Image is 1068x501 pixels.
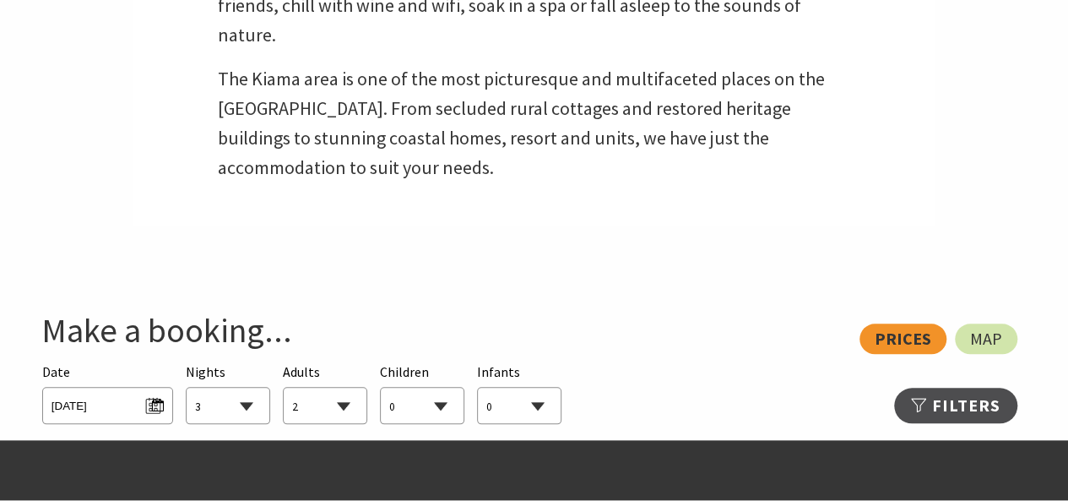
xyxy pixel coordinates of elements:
span: Map [970,332,1002,346]
span: [DATE] [52,392,164,415]
span: Adults [283,363,320,380]
div: Choose a number of nights [186,362,270,425]
span: Date [42,363,70,380]
span: Nights [186,362,225,384]
div: Please choose your desired arrival date [42,362,173,425]
p: The Kiama area is one of the most picturesque and multifaceted places on the [GEOGRAPHIC_DATA]. F... [218,64,851,183]
span: Infants [477,363,520,380]
a: Map [955,324,1017,354]
span: Children [380,363,429,380]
